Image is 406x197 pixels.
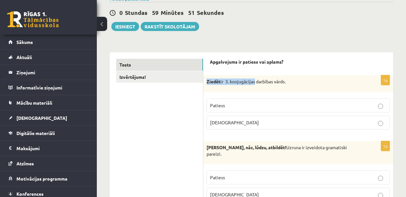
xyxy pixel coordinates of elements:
[210,119,259,125] span: [DEMOGRAPHIC_DATA]
[8,35,89,49] a: Sākums
[210,102,225,108] span: Patiess
[16,191,44,197] span: Konferences
[16,65,89,80] legend: Ziņojumi
[16,80,89,95] legend: Informatīvie ziņojumi
[207,144,286,150] strong: [PERSON_NAME], nāc, lūdzu, atbildēt!
[8,110,89,125] a: [DEMOGRAPHIC_DATA]
[210,174,225,180] span: Patiess
[16,161,34,166] span: Atzīmes
[16,54,32,60] span: Aktuāli
[210,59,283,65] strong: Apgalvojums ir patiess vai aplams?
[16,141,89,156] legend: Maksājumi
[378,176,383,181] input: Patiess
[207,144,358,157] p: Uzruna ir izveidota gramatiski pareizi.
[16,176,67,181] span: Motivācijas programma
[8,126,89,140] a: Digitālie materiāli
[152,9,158,16] span: 59
[111,22,139,31] button: Iesniegt
[381,141,390,151] p: 1p
[381,75,390,85] p: 1p
[119,9,123,16] span: 0
[116,59,203,71] a: Tests
[16,100,52,106] span: Mācību materiāli
[141,22,199,31] a: Rakstīt skolotājam
[161,9,184,16] span: Minūtes
[8,156,89,171] a: Atzīmes
[8,95,89,110] a: Mācību materiāli
[188,9,195,16] span: 51
[197,9,224,16] span: Sekundes
[8,171,89,186] a: Motivācijas programma
[8,50,89,65] a: Aktuāli
[16,115,67,121] span: [DEMOGRAPHIC_DATA]
[378,104,383,109] input: Patiess
[8,141,89,156] a: Maksājumi
[7,11,59,27] a: Rīgas 1. Tālmācības vidusskola
[378,121,383,126] input: [DEMOGRAPHIC_DATA]
[8,65,89,80] a: Ziņojumi
[207,78,220,84] strong: Ziedēt
[8,80,89,95] a: Informatīvie ziņojumi
[16,39,33,45] span: Sākums
[125,9,147,16] span: Stundas
[207,78,358,85] p: ir 3. konjugācijas darbības vārds.
[116,71,203,83] a: Izvērtējums!
[16,130,55,136] span: Digitālie materiāli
